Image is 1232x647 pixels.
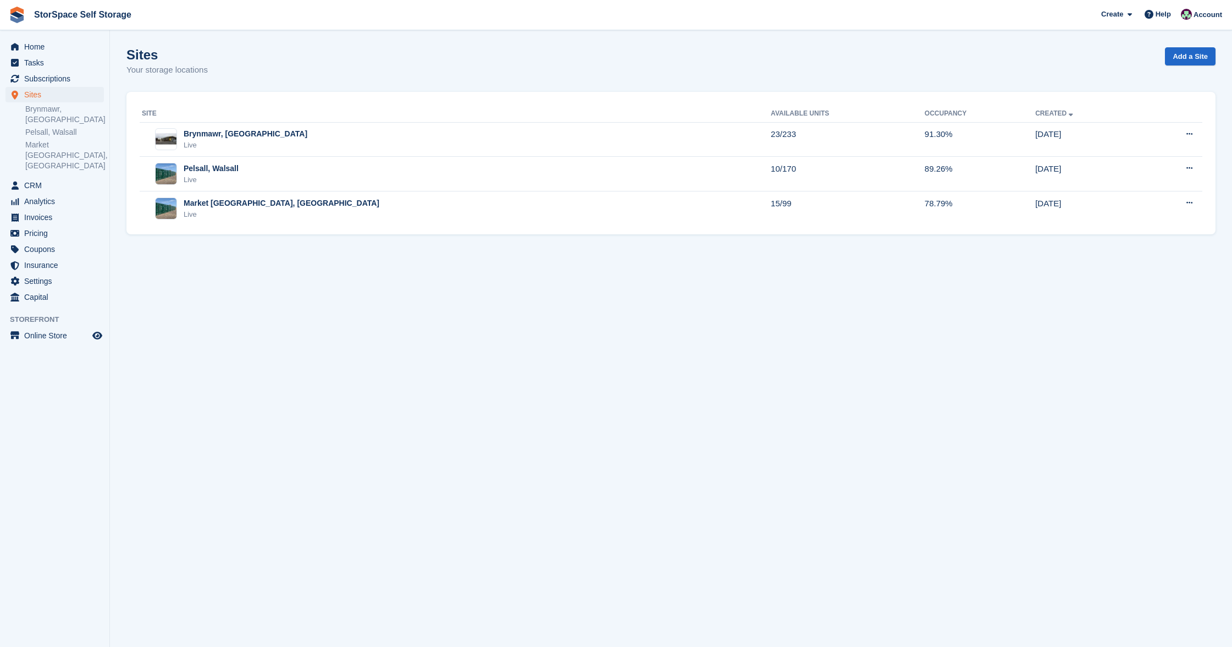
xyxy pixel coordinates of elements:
[140,105,771,123] th: Site
[25,127,104,138] a: Pelsall, Walsall
[771,191,925,226] td: 15/99
[771,105,925,123] th: Available Units
[24,87,90,102] span: Sites
[24,39,90,54] span: Home
[24,226,90,241] span: Pricing
[9,7,25,23] img: stora-icon-8386f47178a22dfd0bd8f6a31ec36ba5ce8667c1dd55bd0f319d3a0aa187defe.svg
[184,209,379,220] div: Live
[5,39,104,54] a: menu
[5,289,104,305] a: menu
[126,64,208,76] p: Your storage locations
[10,314,109,325] span: Storefront
[5,194,104,209] a: menu
[1035,191,1141,226] td: [DATE]
[5,210,104,225] a: menu
[156,163,176,184] img: Image of Pelsall, Walsall site
[1035,122,1141,157] td: [DATE]
[156,198,176,219] img: Image of Market Drayton, Shropshire site
[24,242,90,257] span: Coupons
[24,55,90,70] span: Tasks
[5,273,104,289] a: menu
[184,163,239,174] div: Pelsall, Walsall
[24,178,90,193] span: CRM
[156,132,176,146] img: Image of Brynmawr, South Wales site
[5,55,104,70] a: menu
[24,257,90,273] span: Insurance
[5,257,104,273] a: menu
[1035,109,1075,117] a: Created
[925,191,1035,226] td: 78.79%
[184,198,379,209] div: Market [GEOGRAPHIC_DATA], [GEOGRAPHIC_DATA]
[1165,47,1216,65] a: Add a Site
[91,329,104,342] a: Preview store
[1194,9,1222,20] span: Account
[184,174,239,185] div: Live
[5,87,104,102] a: menu
[1156,9,1171,20] span: Help
[5,328,104,343] a: menu
[925,122,1035,157] td: 91.30%
[5,178,104,193] a: menu
[5,226,104,241] a: menu
[771,157,925,191] td: 10/170
[771,122,925,157] td: 23/233
[24,194,90,209] span: Analytics
[25,104,104,125] a: Brynmawr, [GEOGRAPHIC_DATA]
[24,289,90,305] span: Capital
[126,47,208,62] h1: Sites
[25,140,104,171] a: Market [GEOGRAPHIC_DATA], [GEOGRAPHIC_DATA]
[1181,9,1192,20] img: Ross Hadlington
[925,157,1035,191] td: 89.26%
[5,242,104,257] a: menu
[1101,9,1123,20] span: Create
[30,6,136,24] a: StorSpace Self Storage
[1035,157,1141,191] td: [DATE]
[925,105,1035,123] th: Occupancy
[24,71,90,86] span: Subscriptions
[5,71,104,86] a: menu
[184,140,307,151] div: Live
[24,273,90,289] span: Settings
[24,328,90,343] span: Online Store
[24,210,90,225] span: Invoices
[184,128,307,140] div: Brynmawr, [GEOGRAPHIC_DATA]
